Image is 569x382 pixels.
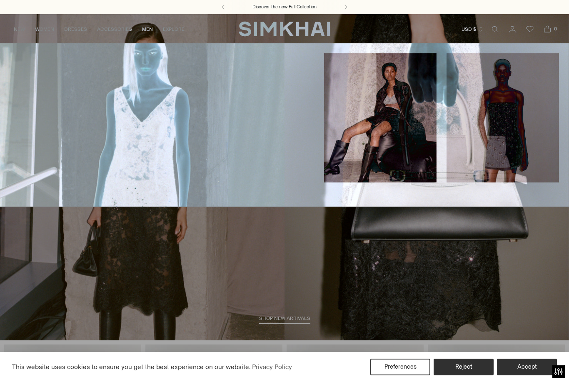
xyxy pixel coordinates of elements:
button: USD $ [462,20,484,38]
a: WOMEN [35,20,54,38]
a: Discover the new Fall Collection [252,4,317,10]
span: This website uses cookies to ensure you get the best experience on our website. [12,363,251,371]
a: Wishlist [522,21,538,37]
a: Go to the account page [504,21,521,37]
a: SIMKHAI [239,21,330,37]
button: Preferences [370,359,430,375]
a: Open search modal [487,21,503,37]
a: Privacy Policy (opens in a new tab) [251,361,293,373]
a: DRESSES [64,20,87,38]
span: 0 [552,25,559,32]
button: Reject [434,359,494,375]
button: Accept [497,359,557,375]
a: ACCESSORIES [97,20,132,38]
a: NEW [14,20,25,38]
a: MEN [142,20,153,38]
a: Open cart modal [539,21,556,37]
a: EXPLORE [163,20,185,38]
